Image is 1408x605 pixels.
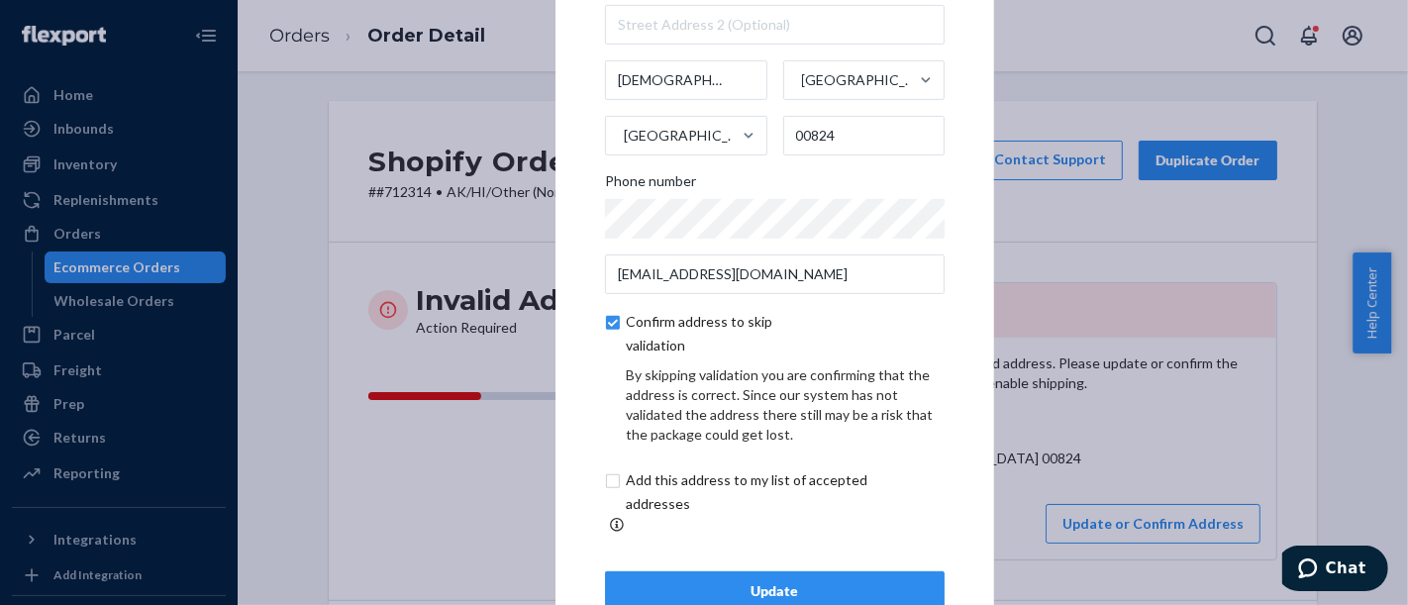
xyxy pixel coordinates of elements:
div: [GEOGRAPHIC_DATA] [624,126,741,146]
span: Phone number [605,171,696,199]
div: [GEOGRAPHIC_DATA] [802,70,919,90]
input: [GEOGRAPHIC_DATA] [800,60,802,100]
input: City [605,60,767,100]
div: By skipping validation you are confirming that the address is correct. Since our system has not v... [626,365,945,445]
input: Street Address 2 (Optional) [605,5,945,45]
input: [GEOGRAPHIC_DATA] [622,116,624,155]
div: Update [622,581,928,601]
iframe: Opens a widget where you can chat to one of our agents [1282,546,1388,595]
input: ZIP Code [783,116,946,155]
input: Email (Only Required for International) [605,254,945,294]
